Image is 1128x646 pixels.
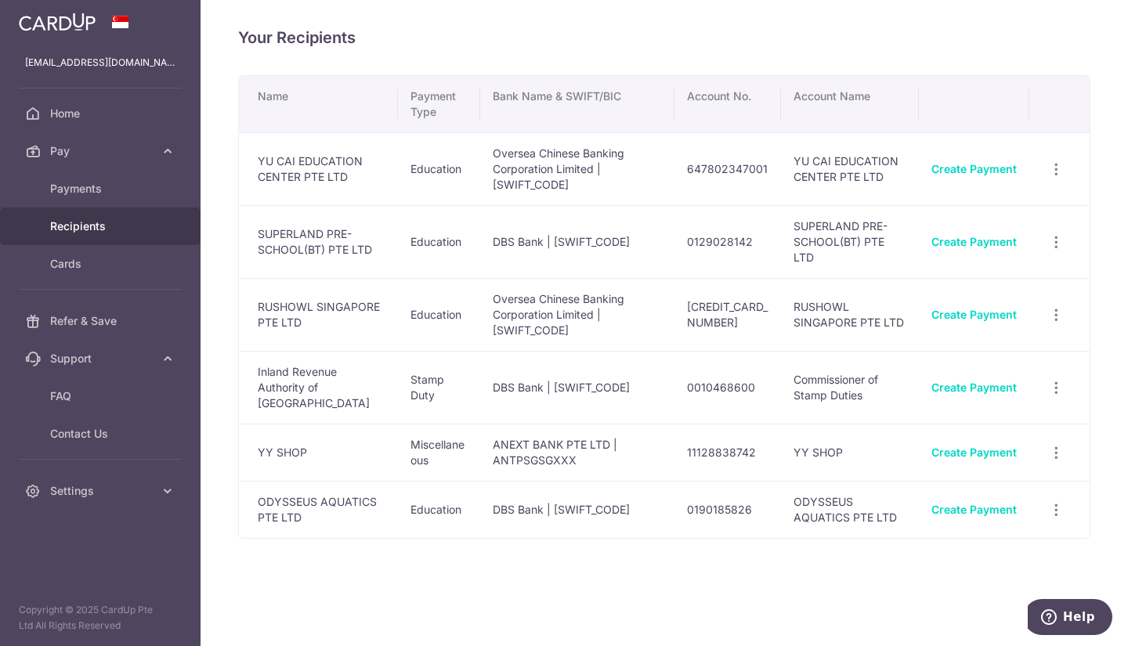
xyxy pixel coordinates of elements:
[50,218,154,234] span: Recipients
[50,256,154,272] span: Cards
[674,351,780,424] td: 0010468600
[398,424,481,481] td: Miscellaneous
[674,481,780,538] td: 0190185826
[239,278,398,351] td: RUSHOWL SINGAPORE PTE LTD
[480,132,674,205] td: Oversea Chinese Banking Corporation Limited | [SWIFT_CODE]
[398,351,481,424] td: Stamp Duty
[50,388,154,404] span: FAQ
[239,351,398,424] td: Inland Revenue Authority of [GEOGRAPHIC_DATA]
[674,205,780,278] td: 0129028142
[674,424,780,481] td: 11128838742
[674,76,780,132] th: Account No.
[398,278,481,351] td: Education
[50,106,154,121] span: Home
[238,25,1090,50] h4: Your Recipients
[931,381,1017,394] a: Create Payment
[480,76,674,132] th: Bank Name & SWIFT/BIC
[781,481,920,538] td: ODYSSEUS AQUATICS PTE LTD
[480,278,674,351] td: Oversea Chinese Banking Corporation Limited | [SWIFT_CODE]
[50,313,154,329] span: Refer & Save
[781,205,920,278] td: SUPERLAND PRE-SCHOOL(BT) PTE LTD
[50,483,154,499] span: Settings
[398,76,481,132] th: Payment Type
[50,351,154,366] span: Support
[674,278,780,351] td: [CREDIT_CARD_NUMBER]
[781,424,920,481] td: YY SHOP
[480,205,674,278] td: DBS Bank | [SWIFT_CODE]
[398,132,481,205] td: Education
[398,481,481,538] td: Education
[239,481,398,538] td: ODYSSEUS AQUATICS PTE LTD
[931,503,1017,516] a: Create Payment
[931,235,1017,248] a: Create Payment
[931,308,1017,321] a: Create Payment
[674,132,780,205] td: 647802347001
[480,424,674,481] td: ANEXT BANK PTE LTD | ANTPSGSGXXX
[781,278,920,351] td: RUSHOWL SINGAPORE PTE LTD
[25,55,175,70] p: [EMAIL_ADDRESS][DOMAIN_NAME]
[480,481,674,538] td: DBS Bank | [SWIFT_CODE]
[239,205,398,278] td: SUPERLAND PRE-SCHOOL(BT) PTE LTD
[239,132,398,205] td: YU CAI EDUCATION CENTER PTE LTD
[19,13,96,31] img: CardUp
[1028,599,1112,638] iframe: Opens a widget where you can find more information
[239,76,398,132] th: Name
[781,132,920,205] td: YU CAI EDUCATION CENTER PTE LTD
[50,143,154,159] span: Pay
[781,351,920,424] td: Commissioner of Stamp Duties
[50,426,154,442] span: Contact Us
[398,205,481,278] td: Education
[480,351,674,424] td: DBS Bank | [SWIFT_CODE]
[931,446,1017,459] a: Create Payment
[781,76,920,132] th: Account Name
[239,424,398,481] td: YY SHOP
[931,162,1017,175] a: Create Payment
[50,181,154,197] span: Payments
